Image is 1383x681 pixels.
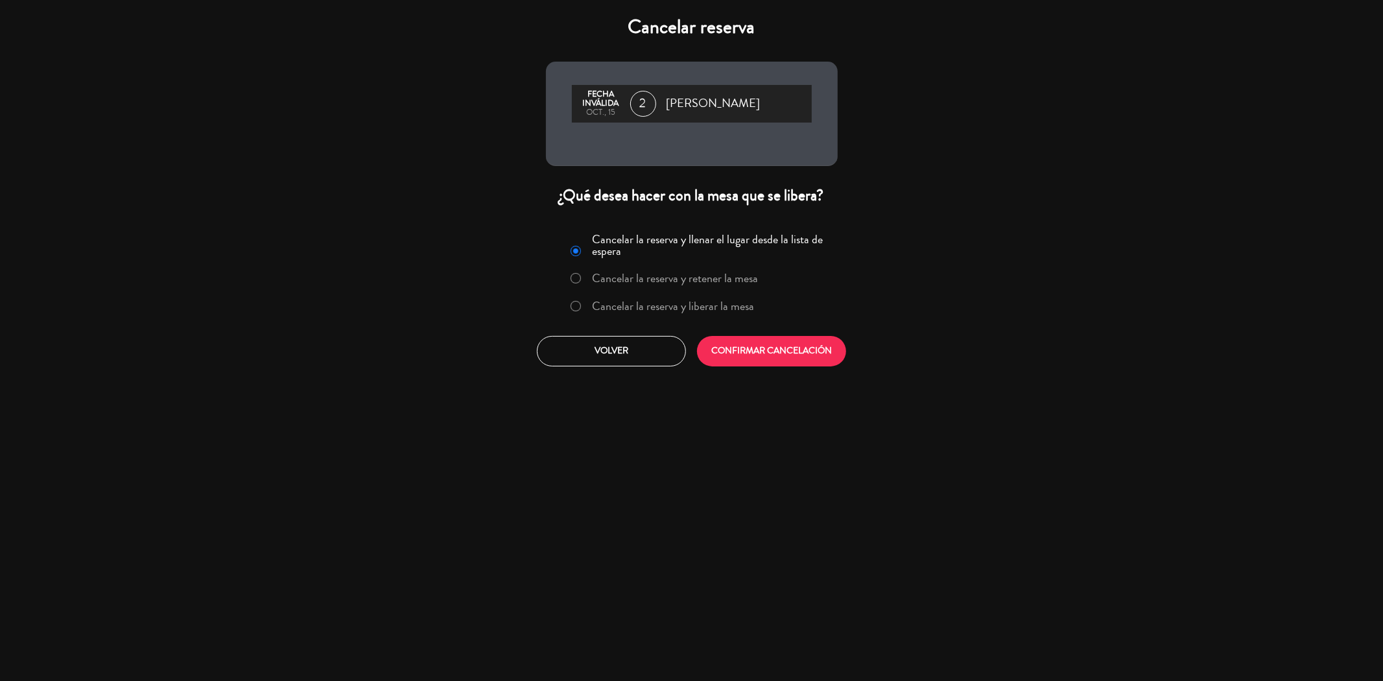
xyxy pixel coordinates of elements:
div: ¿Qué desea hacer con la mesa que se libera? [546,185,838,206]
div: oct., 15 [578,108,624,117]
h4: Cancelar reserva [546,16,838,39]
span: 2 [630,91,656,117]
button: CONFIRMAR CANCELACIÓN [697,336,846,366]
label: Cancelar la reserva y retener la mesa [592,272,758,284]
button: Volver [537,336,686,366]
label: Cancelar la reserva y liberar la mesa [592,300,754,312]
label: Cancelar la reserva y llenar el lugar desde la lista de espera [592,233,829,257]
span: [PERSON_NAME] [667,94,761,113]
div: Fecha inválida [578,90,624,108]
